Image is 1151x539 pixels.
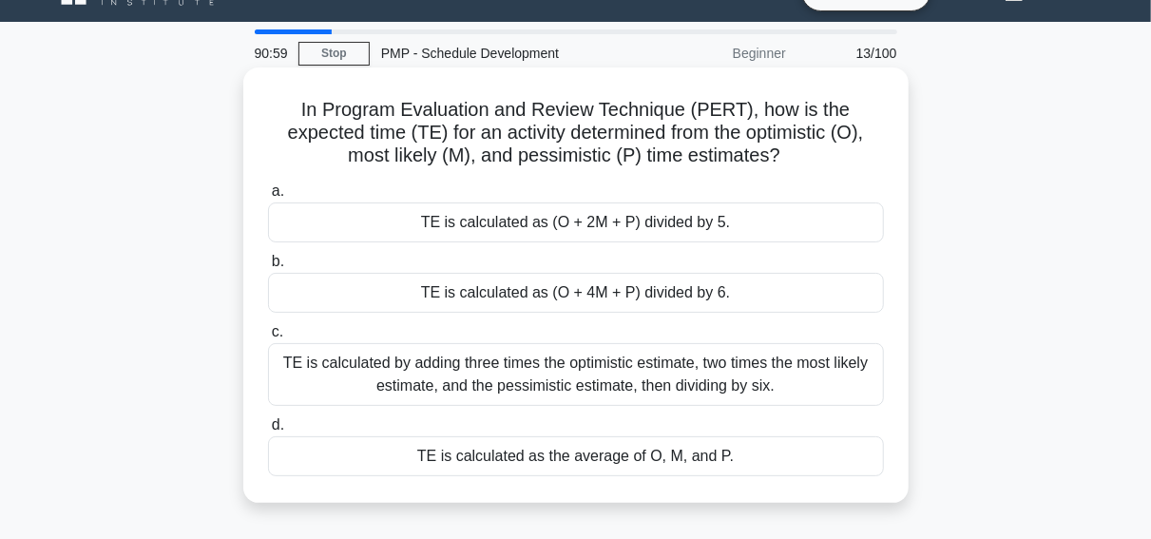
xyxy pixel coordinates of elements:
[298,42,370,66] a: Stop
[266,98,886,168] h5: In Program Evaluation and Review Technique (PERT), how is the expected time (TE) for an activity ...
[268,273,884,313] div: TE is calculated as (O + 4M + P) divided by 6.
[268,436,884,476] div: TE is calculated as the average of O, M, and P.
[268,202,884,242] div: TE is calculated as (O + 2M + P) divided by 5.
[272,323,283,339] span: c.
[631,34,797,72] div: Beginner
[272,253,284,269] span: b.
[797,34,909,72] div: 13/100
[272,183,284,199] span: a.
[268,343,884,406] div: TE is calculated by adding three times the optimistic estimate, two times the most likely estimat...
[370,34,631,72] div: PMP - Schedule Development
[243,34,298,72] div: 90:59
[272,416,284,433] span: d.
